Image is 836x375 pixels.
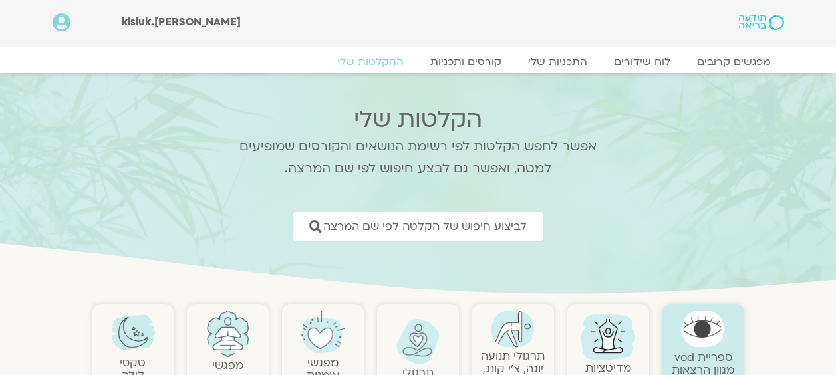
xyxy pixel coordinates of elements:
a: התכניות שלי [515,55,601,68]
p: אפשר לחפש הקלטות לפי רשימת הנושאים והקורסים שמופיעים למטה, ואפשר גם לבצע חיפוש לפי שם המרצה. [222,136,615,180]
a: לביצוע חיפוש של הקלטה לפי שם המרצה [293,212,543,241]
h2: הקלטות שלי [222,106,615,133]
a: מפגשים קרובים [684,55,784,68]
nav: Menu [53,55,784,68]
a: קורסים ותכניות [417,55,515,68]
a: לוח שידורים [601,55,684,68]
span: לביצוע חיפוש של הקלטה לפי שם המרצה [323,220,527,233]
a: ההקלטות שלי [324,55,417,68]
span: [PERSON_NAME].kisluk [122,15,241,29]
